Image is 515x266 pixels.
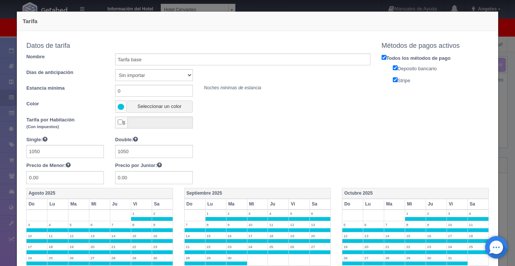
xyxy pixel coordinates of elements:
label: 27 [363,254,384,262]
th: Vi [289,199,310,210]
label: 18 [47,243,68,250]
th: Ma [384,199,405,210]
label: 3 [27,221,47,228]
span: $ [115,117,127,129]
label: 31 [447,254,468,262]
th: Agosto 2025 [27,188,173,199]
th: Lu [205,199,226,210]
label: 1 [405,210,426,217]
th: Octubre 2025 [342,188,488,199]
label: 12 [68,232,89,239]
label: 9 [152,221,173,228]
label: 25 [47,254,68,262]
th: Lu [363,199,384,210]
label: 2 [426,210,447,217]
label: 25 [468,243,488,250]
th: Ju [426,199,447,210]
th: Sa [152,199,173,210]
label: 12 [342,232,363,239]
input: Todos los métodos de pago [382,55,386,60]
label: 4 [47,221,68,228]
label: 11 [47,232,68,239]
label: Estancia mínima [21,85,110,92]
label: 29 [131,254,152,262]
label: 20 [363,243,384,250]
label: 1 [206,210,226,217]
label: 22 [405,243,426,250]
label: 24 [27,254,47,262]
label: 17 [447,232,468,239]
label: Tarifa por Habitación [21,117,110,130]
label: 18 [268,232,289,239]
label: 17 [27,243,47,250]
label: 23 [426,243,447,250]
th: Mi [89,199,110,210]
label: 5 [342,221,363,228]
th: Ju [268,199,289,210]
label: 16 [226,232,247,239]
label: 10 [247,221,268,228]
label: 28 [384,254,405,262]
h4: Datos de tarifa [26,42,370,50]
label: 21 [110,243,131,250]
label: 10 [447,221,468,228]
label: 19 [289,232,309,239]
label: 16 [426,232,447,239]
label: 21 [185,243,205,250]
label: 2 [226,210,247,217]
label: 19 [342,243,363,250]
input: Stripe [393,77,398,82]
i: Noches minimas de estancia [204,85,261,90]
label: 7 [384,221,405,228]
th: Sa [468,199,488,210]
label: Color [21,100,110,108]
label: 3 [447,210,468,217]
label: 28 [185,254,205,262]
label: Stripe [387,76,494,84]
th: Ma [226,199,247,210]
label: 26 [68,254,89,262]
label: 22 [131,243,152,250]
label: 11 [268,221,289,228]
label: 13 [310,221,330,228]
label: 15 [405,232,426,239]
th: Mi [247,199,268,210]
label: 8 [131,221,152,228]
label: Precio por Junior: [115,162,162,169]
small: (Con impuestos) [26,124,59,129]
label: 7 [185,221,205,228]
label: 17 [247,232,268,239]
label: 20 [310,232,330,239]
label: 4 [268,210,289,217]
label: 15 [131,232,152,239]
label: 13 [363,232,384,239]
th: Septiembre 2025 [184,188,330,199]
label: 30 [226,254,247,262]
label: 29 [405,254,426,262]
label: 8 [405,221,426,228]
label: 13 [89,232,110,239]
h4: Métodos de pagos activos [382,42,489,50]
label: 9 [226,221,247,228]
label: 4 [468,210,488,217]
label: 30 [152,254,173,262]
th: Lu [47,199,68,210]
label: Double: [115,136,138,143]
label: 27 [89,254,110,262]
label: 5 [68,221,89,228]
th: Vi [131,199,152,210]
label: 22 [206,243,226,250]
th: Do [27,199,47,210]
label: 21 [384,243,405,250]
label: 30 [426,254,447,262]
label: Deposito bancario [387,64,494,72]
label: 1 [131,210,152,217]
label: 14 [384,232,405,239]
label: Días de anticipación [21,69,110,76]
label: 16 [152,232,173,239]
label: 3 [247,210,268,217]
label: 12 [289,221,309,228]
label: 7 [110,221,131,228]
th: Ma [68,199,89,210]
label: 14 [185,232,205,239]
